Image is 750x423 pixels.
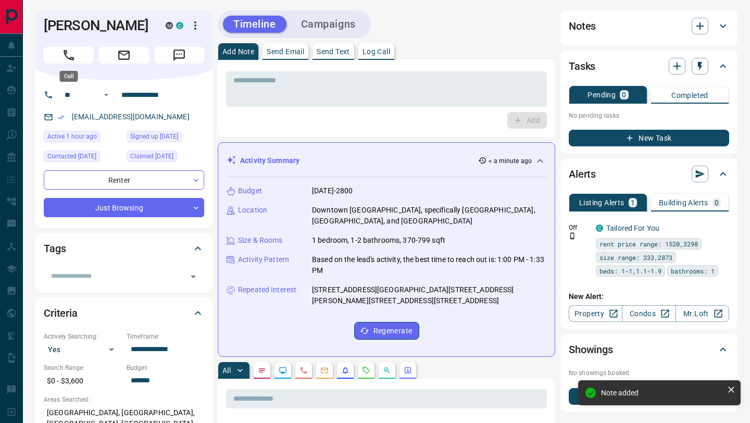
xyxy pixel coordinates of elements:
[176,22,183,29] div: condos.ca
[44,236,204,261] div: Tags
[44,301,204,326] div: Criteria
[44,372,121,390] p: $0 - $3,600
[238,254,289,265] p: Activity Pattern
[569,305,622,322] a: Property
[44,47,94,64] span: Call
[569,166,596,182] h2: Alerts
[596,225,603,232] div: condos.ca
[44,170,204,190] div: Renter
[622,91,626,98] p: 0
[671,266,715,276] span: bathrooms: 1
[569,291,729,302] p: New Alert:
[222,367,231,374] p: All
[312,254,546,276] p: Based on the lead's activity, the best time to reach out is: 1:00 PM - 1:33 PM
[240,155,299,166] p: Activity Summary
[267,48,304,55] p: Send Email
[44,363,121,372] p: Search Range:
[317,48,350,55] p: Send Text
[227,151,546,170] div: Activity Summary< a minute ago
[569,223,590,232] p: Off
[238,284,296,295] p: Repeated Interest
[569,368,729,378] p: No showings booked
[186,269,201,284] button: Open
[57,114,65,121] svg: Email Verified
[166,22,173,29] div: mrloft.ca
[44,332,121,341] p: Actively Searching:
[569,14,729,39] div: Notes
[354,322,419,340] button: Regenerate
[383,366,391,375] svg: Opportunities
[130,131,178,142] span: Signed up [DATE]
[320,366,329,375] svg: Emails
[44,198,204,217] div: Just Browsing
[631,199,635,206] p: 1
[238,235,283,246] p: Size & Rooms
[569,54,729,79] div: Tasks
[671,92,708,99] p: Completed
[127,131,204,145] div: Thu Nov 12 2020
[659,199,708,206] p: Building Alerts
[222,48,254,55] p: Add Note
[100,89,113,101] button: Open
[569,337,729,362] div: Showings
[569,130,729,146] button: New Task
[579,199,624,206] p: Listing Alerts
[622,305,676,322] a: Condos
[489,156,532,166] p: < a minute ago
[569,232,576,240] svg: Push Notification Only
[72,113,190,121] a: [EMAIL_ADDRESS][DOMAIN_NAME]
[154,47,204,64] span: Message
[279,366,287,375] svg: Lead Browsing Activity
[569,388,729,405] button: New Showing
[569,18,596,34] h2: Notes
[44,240,66,257] h2: Tags
[44,17,150,34] h1: [PERSON_NAME]
[569,341,613,358] h2: Showings
[601,389,723,397] div: Note added
[44,305,78,321] h2: Criteria
[299,366,308,375] svg: Calls
[47,131,97,142] span: Active 1 hour ago
[291,16,366,33] button: Campaigns
[404,366,412,375] svg: Agent Actions
[599,266,661,276] span: beds: 1-1,1.1-1.9
[569,161,729,186] div: Alerts
[223,16,286,33] button: Timeline
[599,239,698,249] span: rent price range: 1520,3298
[312,185,353,196] p: [DATE]-2800
[715,199,719,206] p: 0
[238,205,267,216] p: Location
[99,47,149,64] span: Email
[47,151,96,161] span: Contacted [DATE]
[44,131,121,145] div: Mon Aug 18 2025
[606,224,659,232] a: Tailored For You
[362,366,370,375] svg: Requests
[312,284,546,306] p: [STREET_ADDRESS][GEOGRAPHIC_DATA][STREET_ADDRESS][PERSON_NAME][STREET_ADDRESS][STREET_ADDRESS]
[676,305,729,322] a: Mr.Loft
[127,363,204,372] p: Budget:
[44,395,204,404] p: Areas Searched:
[258,366,266,375] svg: Notes
[312,235,445,246] p: 1 bedroom, 1-2 bathrooms, 370-799 sqft
[127,151,204,165] div: Mon Aug 11 2025
[312,205,546,227] p: Downtown [GEOGRAPHIC_DATA], specifically [GEOGRAPHIC_DATA], [GEOGRAPHIC_DATA], and [GEOGRAPHIC_DATA]
[130,151,173,161] span: Claimed [DATE]
[238,185,262,196] p: Budget
[569,108,729,123] p: No pending tasks
[362,48,390,55] p: Log Call
[341,366,349,375] svg: Listing Alerts
[599,252,672,263] span: size range: 333,2873
[587,91,616,98] p: Pending
[127,332,204,341] p: Timeframe:
[44,151,121,165] div: Fri Aug 15 2025
[44,341,121,358] div: Yes
[60,71,78,82] div: Call
[569,58,595,74] h2: Tasks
